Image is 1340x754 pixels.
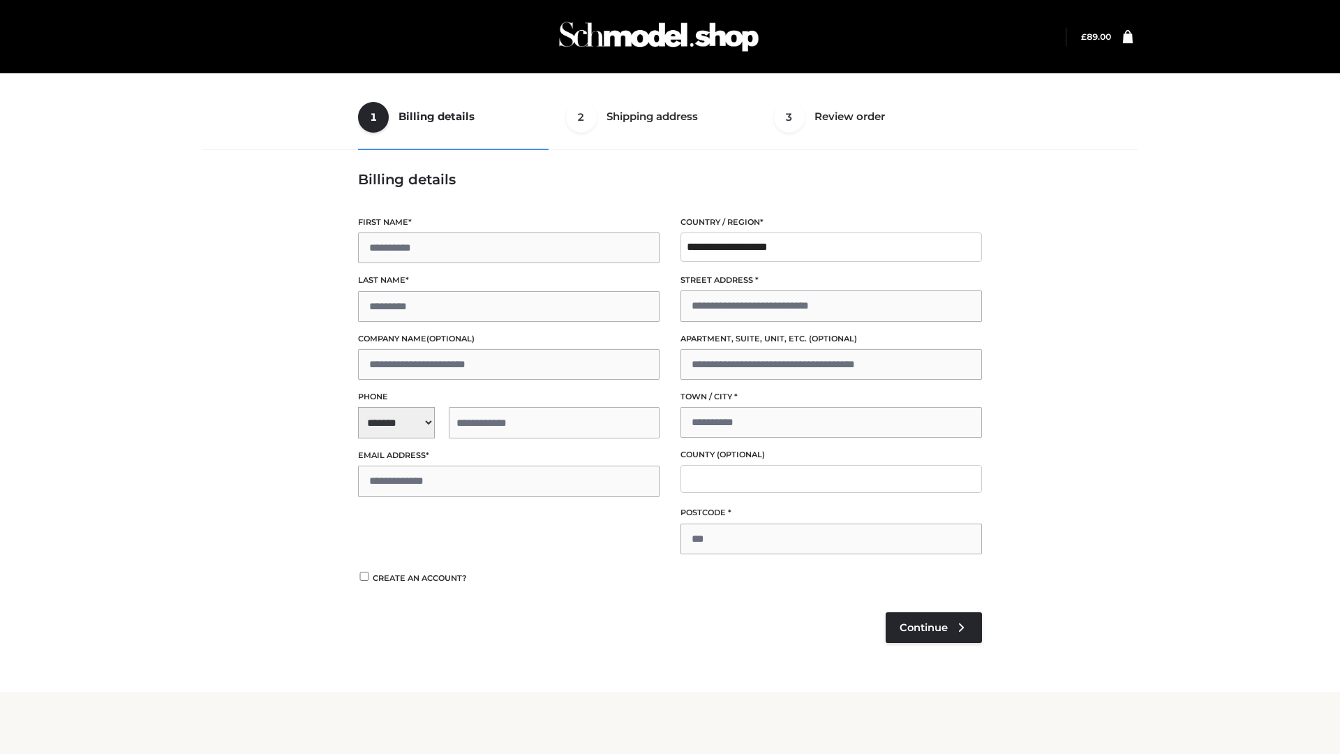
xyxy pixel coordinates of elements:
[358,390,660,404] label: Phone
[358,572,371,581] input: Create an account?
[680,216,982,229] label: Country / Region
[358,216,660,229] label: First name
[554,9,764,64] img: Schmodel Admin 964
[886,612,982,643] a: Continue
[358,171,982,188] h3: Billing details
[358,274,660,287] label: Last name
[373,573,467,583] span: Create an account?
[1081,31,1111,42] a: £89.00
[1081,31,1111,42] bdi: 89.00
[680,448,982,461] label: County
[900,621,948,634] span: Continue
[680,390,982,404] label: Town / City
[1081,31,1087,42] span: £
[717,450,765,459] span: (optional)
[680,506,982,519] label: Postcode
[358,332,660,346] label: Company name
[358,449,660,462] label: Email address
[809,334,857,343] span: (optional)
[680,332,982,346] label: Apartment, suite, unit, etc.
[426,334,475,343] span: (optional)
[680,274,982,287] label: Street address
